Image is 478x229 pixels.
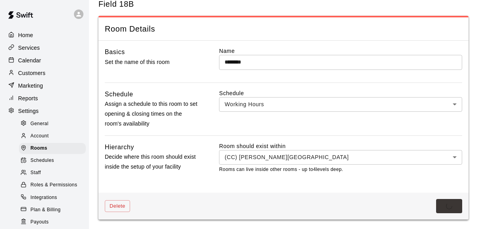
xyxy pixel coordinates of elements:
a: Payouts [19,216,89,228]
p: Decide where this room should exist inside the setup of your facility [105,152,198,172]
div: Working Hours [219,97,462,112]
div: Schedules [19,155,86,166]
a: Plan & Billing [19,204,89,216]
a: Calendar [6,54,83,66]
a: Settings [6,105,83,117]
a: Roles & Permissions [19,179,89,191]
div: Payouts [19,217,86,228]
div: Account [19,131,86,142]
span: Room Details [105,24,462,34]
a: Marketing [6,80,83,92]
a: General [19,118,89,130]
label: Room should exist within [219,142,462,150]
p: Home [18,31,33,39]
span: Rooms [30,145,47,152]
a: Account [19,130,89,142]
a: Schedules [19,155,89,167]
div: Plan & Billing [19,205,86,216]
span: Payouts [30,218,49,226]
p: Customers [18,69,45,77]
h6: Hierarchy [105,142,134,152]
span: Account [30,132,49,140]
a: Integrations [19,191,89,204]
a: Reports [6,92,83,104]
p: Services [18,44,40,52]
span: Roles & Permissions [30,181,77,189]
div: Roles & Permissions [19,180,86,191]
label: Schedule [219,89,462,97]
a: Staff [19,167,89,179]
p: Rooms can live inside other rooms - up to 4 levels deep. [219,166,462,174]
a: Services [6,42,83,54]
span: Schedules [30,157,54,165]
div: Rooms [19,143,86,154]
div: Staff [19,167,86,178]
p: Settings [18,107,39,115]
span: General [30,120,49,128]
p: Reports [18,94,38,102]
h6: Basics [105,47,125,57]
p: Assign a schedule to this room to set opening & closing times on the room's availability [105,99,198,129]
div: Integrations [19,192,86,203]
a: Customers [6,67,83,79]
a: Home [6,29,83,41]
span: Staff [30,169,41,177]
p: Marketing [18,82,43,90]
h6: Schedule [105,89,133,99]
span: Plan & Billing [30,206,60,214]
a: Rooms [19,143,89,155]
button: Delete [105,200,130,212]
p: Set the name of this room [105,57,198,67]
div: (CC) [PERSON_NAME][GEOGRAPHIC_DATA] [219,150,462,165]
p: Calendar [18,56,41,64]
span: Integrations [30,194,57,202]
label: Name [219,47,462,55]
div: General [19,118,86,130]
